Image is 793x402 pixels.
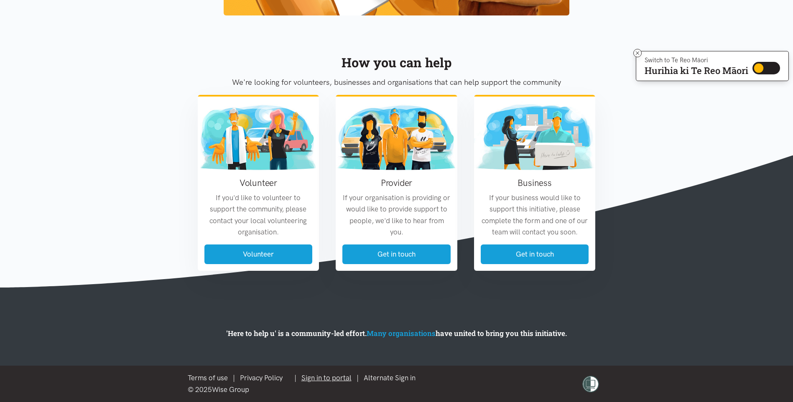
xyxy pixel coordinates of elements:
[204,177,313,189] h3: Volunteer
[645,67,748,74] p: Hurihia ki Te Reo Māori
[188,374,228,382] a: Terms of use
[240,374,283,382] a: Privacy Policy
[198,52,596,73] div: How you can help
[294,374,421,382] span: | |
[481,177,589,189] h3: Business
[342,244,451,264] a: Get in touch
[582,376,599,392] img: shielded
[342,177,451,189] h3: Provider
[364,374,416,382] a: Alternate Sign in
[645,58,748,63] p: Switch to Te Reo Māori
[140,328,653,339] p: 'Here to help u' is a community-led effort. have united to bring you this initiative.
[367,328,436,338] a: Many organisations
[212,385,249,394] a: Wise Group
[188,384,421,395] div: © 2025
[188,372,421,384] div: |
[481,192,589,238] p: If your business would like to support this initiative, please complete the form and one of our t...
[204,244,313,264] a: Volunteer
[198,76,596,89] p: We're looking for volunteers, businesses and organisations that can help support the community
[342,192,451,238] p: If your organisation is providing or would like to provide support to people, we'd like to hear f...
[481,244,589,264] a: Get in touch
[204,192,313,238] p: If you'd like to volunteer to support the community, please contact your local volunteering organ...
[301,374,352,382] a: Sign in to portal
